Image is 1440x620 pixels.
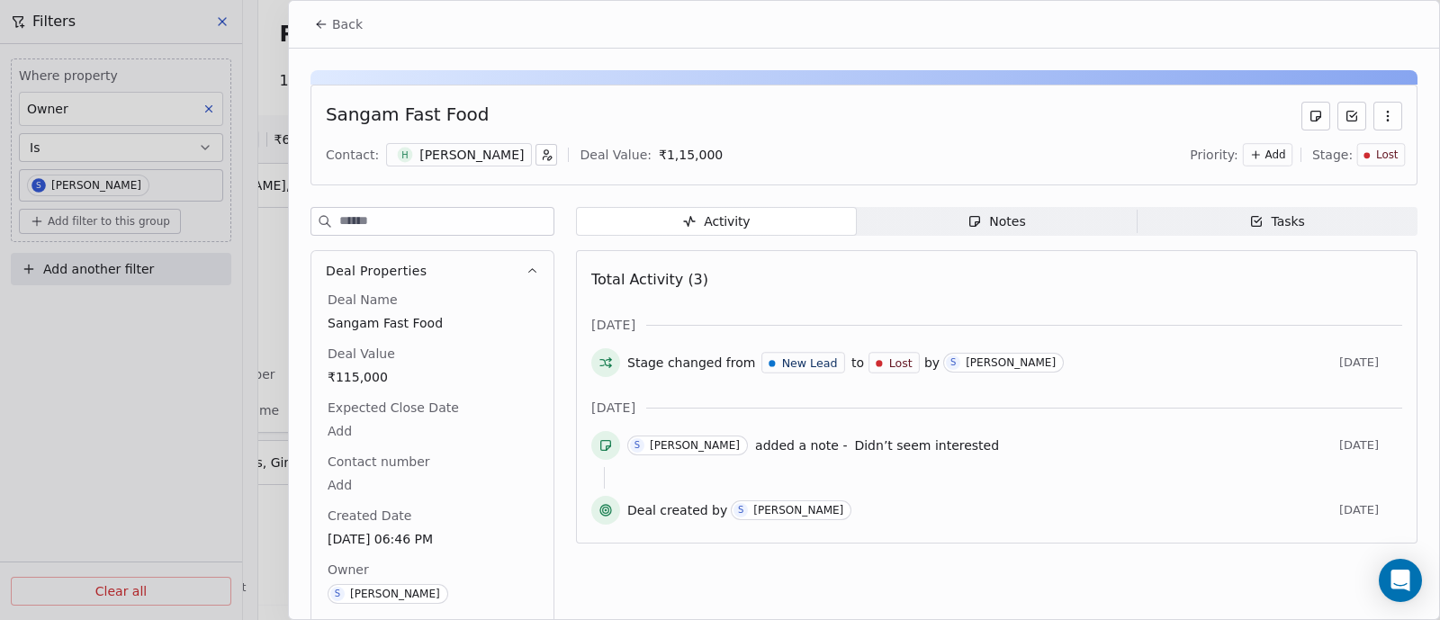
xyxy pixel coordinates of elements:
div: Contact: [326,146,379,164]
span: [DATE] [591,316,635,334]
span: H [398,148,413,163]
div: Deal Value: [580,146,651,164]
span: Stage: [1312,146,1353,164]
span: Total Activity (3) [591,271,708,288]
span: Lost [1376,148,1399,163]
span: Owner [324,561,373,579]
div: [PERSON_NAME] [753,504,843,517]
span: Created Date [324,507,415,525]
span: ₹115,000 [328,368,537,386]
span: [DATE] [1339,355,1402,370]
span: Deal Name [324,291,401,309]
span: to [851,354,864,372]
span: [DATE] [591,399,635,417]
span: Expected Close Date [324,399,463,417]
span: [DATE] 06:46 PM [328,530,537,548]
div: [PERSON_NAME] [650,439,740,452]
span: [DATE] [1339,503,1402,517]
span: Sangam Fast Food [328,314,537,332]
button: Deal Properties [311,251,553,291]
div: S [634,438,640,453]
span: Add [1264,148,1285,163]
span: Stage changed from [627,354,755,372]
span: added a note - [755,436,847,454]
span: Contact number [324,453,434,471]
div: S [950,355,956,370]
span: New Lead [782,355,838,371]
div: Notes [967,212,1025,231]
span: Deal Value [324,345,399,363]
span: ₹ 1,15,000 [659,148,723,162]
span: Didn’t seem interested [854,438,999,453]
span: Deal created by [627,501,727,519]
button: Back [303,8,373,40]
span: by [924,354,940,372]
span: Add [328,476,537,494]
span: Priority: [1190,146,1238,164]
span: [DATE] [1339,438,1402,453]
div: S [335,587,340,601]
div: Open Intercom Messenger [1379,559,1422,602]
a: Didn’t seem interested [854,435,999,456]
div: S [738,503,743,517]
div: [PERSON_NAME] [966,356,1056,369]
div: [PERSON_NAME] [419,146,524,164]
span: Add [328,422,537,440]
span: Lost [889,355,913,371]
div: Tasks [1249,212,1305,231]
div: Sangam Fast Food [326,102,489,130]
span: Deal Properties [326,262,427,280]
span: Back [332,15,363,33]
div: [PERSON_NAME] [350,588,440,600]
